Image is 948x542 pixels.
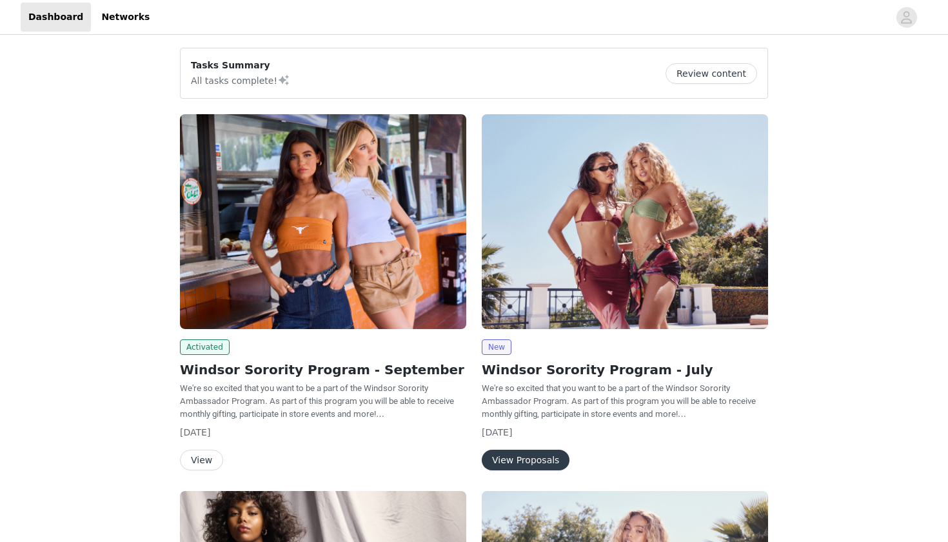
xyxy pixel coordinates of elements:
[900,7,913,28] div: avatar
[482,383,756,419] span: We're so excited that you want to be a part of the Windsor Sorority Ambassador Program. As part o...
[482,456,569,465] a: View Proposals
[180,383,454,419] span: We're so excited that you want to be a part of the Windsor Sorority Ambassador Program. As part o...
[180,427,210,437] span: [DATE]
[191,72,290,88] p: All tasks complete!
[482,114,768,329] img: Windsor
[482,360,768,379] h2: Windsor Sorority Program - July
[482,450,569,470] button: View Proposals
[21,3,91,32] a: Dashboard
[180,360,466,379] h2: Windsor Sorority Program - September
[482,339,511,355] span: New
[180,456,223,465] a: View
[180,450,223,470] button: View
[191,59,290,72] p: Tasks Summary
[666,63,757,84] button: Review content
[180,339,230,355] span: Activated
[94,3,157,32] a: Networks
[180,114,466,329] img: Windsor
[482,427,512,437] span: [DATE]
